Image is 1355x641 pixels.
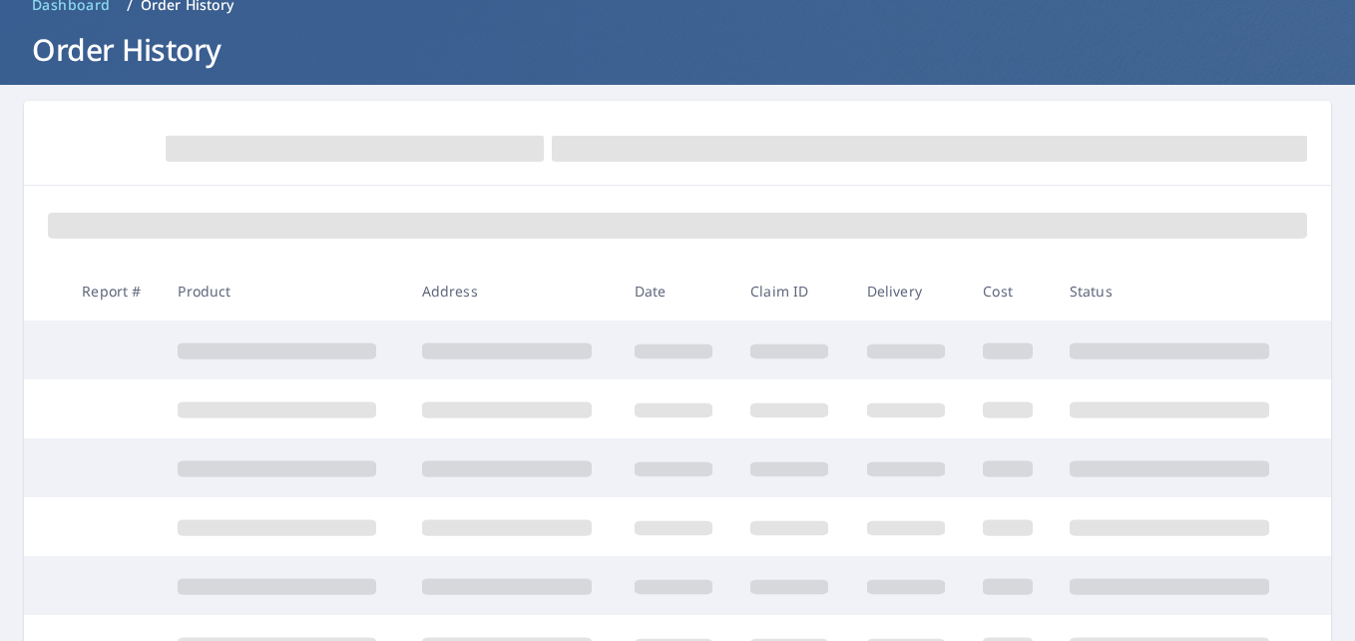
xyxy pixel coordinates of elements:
[406,262,619,320] th: Address
[619,262,735,320] th: Date
[162,262,405,320] th: Product
[24,29,1331,70] h1: Order History
[1054,262,1297,320] th: Status
[734,262,851,320] th: Claim ID
[851,262,968,320] th: Delivery
[967,262,1054,320] th: Cost
[66,262,162,320] th: Report #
